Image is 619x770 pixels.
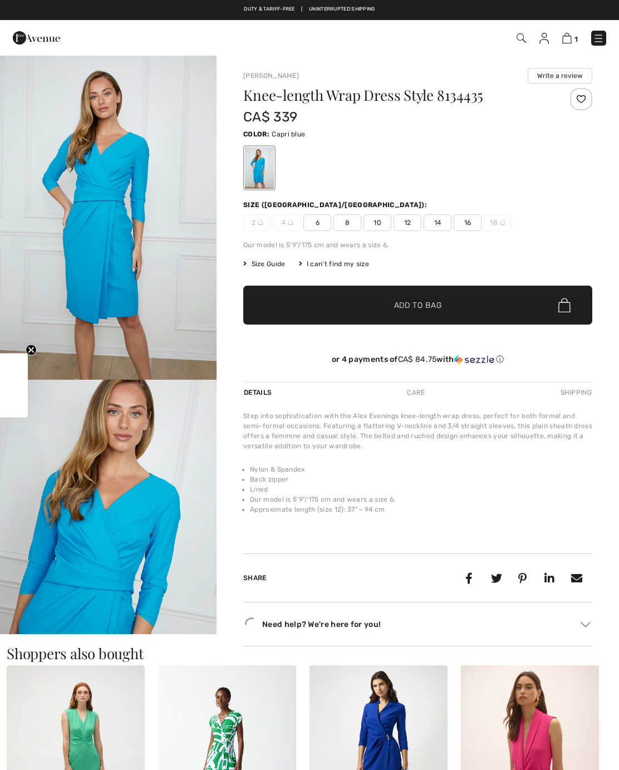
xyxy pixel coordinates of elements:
div: Need help? We're here for you! [243,616,592,632]
span: Capri blue [272,130,305,138]
img: ring-m.svg [258,220,263,225]
button: Write a review [528,68,592,84]
div: Step into sophistication with the Alex Evenings knee-length wrap dress, perfect for both formal a... [243,411,592,451]
img: Shopping Bag [562,33,572,43]
span: 18 [484,214,512,231]
div: Details [243,382,274,403]
span: 16 [454,214,482,231]
span: 10 [363,214,391,231]
li: Back zipper [250,474,592,484]
a: 1ère Avenue [13,32,60,42]
span: 4 [273,214,301,231]
li: Lined [250,484,592,494]
a: 1 [562,31,578,45]
img: Arrow2.svg [581,622,591,627]
div: Care [397,382,434,403]
span: 6 [303,214,331,231]
span: 12 [394,214,421,231]
img: Menu [593,33,604,44]
img: My Info [539,33,549,44]
a: [PERSON_NAME] [243,72,299,80]
h3: Shoppers also bought [7,646,612,661]
span: Color: [243,130,269,138]
span: Add to Bag [394,300,442,311]
img: Sezzle [454,355,494,365]
span: 1 [574,35,578,43]
img: ring-m.svg [288,220,293,225]
li: Our model is 5'9"/175 cm and wears a size 6. [250,494,592,504]
button: Close teaser [26,344,37,355]
span: 2 [243,214,271,231]
button: Add to Bag [243,286,592,325]
img: 1ère Avenue [13,27,60,49]
span: Share [243,574,267,582]
span: Size Guide [243,259,285,269]
span: 8 [333,214,361,231]
span: 14 [424,214,451,231]
div: Our model is 5'9"/175 cm and wears a size 6. [243,240,592,250]
img: ring-m.svg [500,220,505,225]
img: Search [517,33,526,43]
img: Bag.svg [558,298,571,312]
h1: Knee-length Wrap Dress Style 8134435 [243,88,534,102]
div: I can't find my size [299,259,369,269]
div: Capri blue [245,147,274,189]
div: or 4 payments of with [243,355,592,365]
div: Shipping [558,382,592,403]
div: Size ([GEOGRAPHIC_DATA]/[GEOGRAPHIC_DATA]): [243,200,429,210]
span: CA$ 84.75 [398,355,437,364]
span: CA$ 339 [243,109,297,125]
li: Approximate length (size 12): 37" - 94 cm [250,504,592,514]
li: Nylon & Spandex [250,464,592,474]
div: or 4 payments ofCA$ 84.75withSezzle Click to learn more about Sezzle [243,355,592,369]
